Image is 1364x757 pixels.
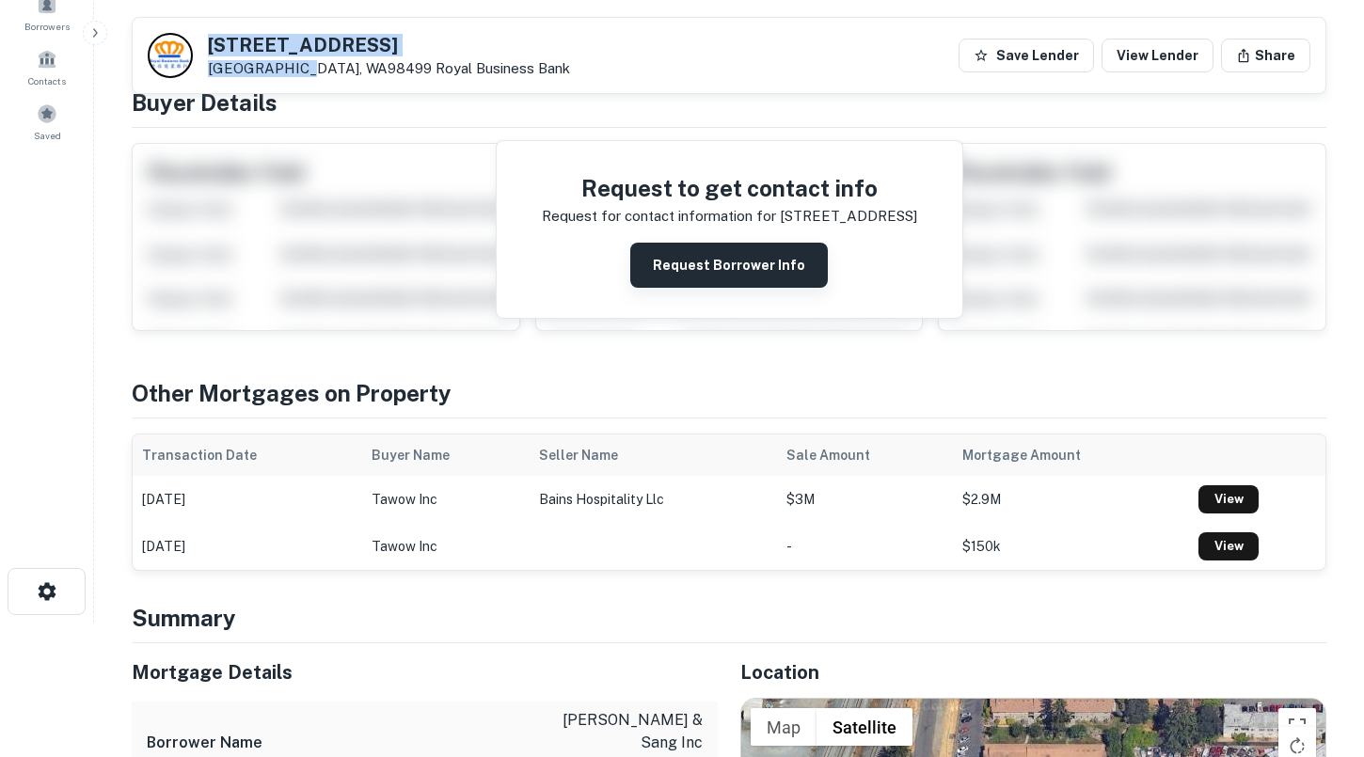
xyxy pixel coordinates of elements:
iframe: Chat Widget [1270,546,1364,637]
td: $150k [953,523,1189,570]
button: Toggle fullscreen view [1278,708,1316,746]
button: Share [1221,39,1310,72]
h4: Other Mortgages on Property [132,376,1326,410]
a: Contacts [6,41,88,92]
h5: Mortgage Details [132,658,718,686]
td: [DATE] [133,523,362,570]
p: [STREET_ADDRESS] [780,205,917,228]
button: Show satellite imagery [817,708,912,746]
h6: Borrower Name [147,732,262,754]
td: tawow inc [362,476,529,523]
td: - [777,523,954,570]
a: Saved [6,96,88,147]
th: Transaction Date [133,434,362,476]
th: Buyer Name [362,434,529,476]
td: bains hospitality llc [530,476,777,523]
h4: Summary [132,601,1326,635]
h5: [STREET_ADDRESS] [208,36,570,55]
p: [PERSON_NAME] & sang inc [533,709,703,754]
a: View Lender [1102,39,1213,72]
a: Royal Business Bank [436,60,570,76]
span: Contacts [28,73,66,88]
th: Seller Name [530,434,777,476]
span: Saved [34,128,61,143]
td: $3M [777,476,954,523]
th: Sale Amount [777,434,954,476]
span: Borrowers [24,19,70,34]
p: Request for contact information for [542,205,776,228]
button: Request Borrower Info [630,243,828,288]
td: tawow inc [362,523,529,570]
h4: Buyer Details [132,86,1326,119]
td: [DATE] [133,476,362,523]
p: [GEOGRAPHIC_DATA], WA98499 [208,60,570,77]
button: Save Lender [959,39,1094,72]
button: Show street map [751,708,817,746]
h5: Location [740,658,1326,686]
a: View [1198,532,1259,560]
h4: Request to get contact info [542,171,917,205]
a: View [1198,485,1259,513]
td: $2.9M [953,476,1189,523]
th: Mortgage Amount [953,434,1189,476]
